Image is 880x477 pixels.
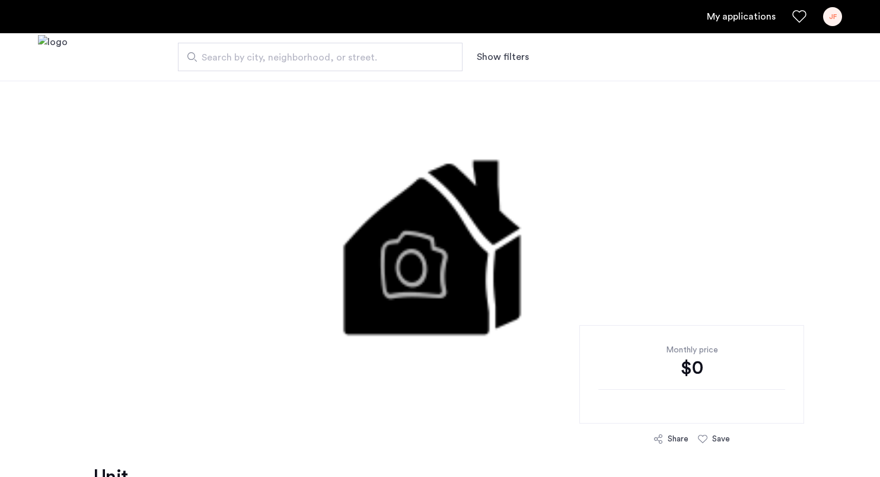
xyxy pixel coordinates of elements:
div: JF [823,7,842,26]
a: Cazamio logo [38,35,68,79]
input: Apartment Search [178,43,463,71]
img: logo [38,35,68,79]
div: Share [668,433,688,445]
div: Monthly price [598,344,785,356]
a: Favorites [792,9,806,24]
div: Save [712,433,730,445]
button: Show or hide filters [477,50,529,64]
div: $0 [598,356,785,380]
span: Search by city, neighborhood, or street. [202,50,429,65]
a: My application [707,9,776,24]
img: 1.gif [158,81,722,437]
